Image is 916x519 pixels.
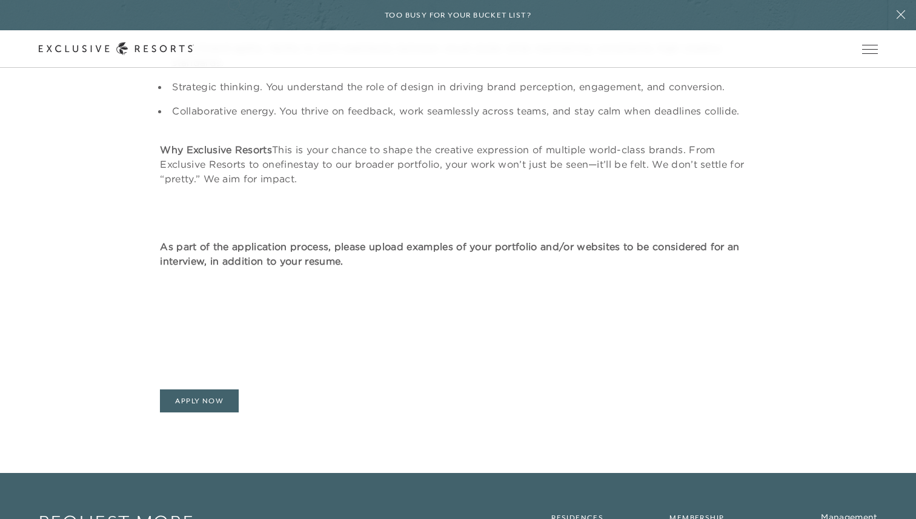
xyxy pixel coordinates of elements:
[160,142,755,186] p: This is your chance to shape the creative expression of multiple world-class brands. From Exclusi...
[160,144,272,156] strong: Why Exclusive Resorts
[862,45,878,53] button: Open navigation
[168,79,756,94] li: Strategic thinking. You understand the role of design in driving brand perception, engagement, an...
[160,240,739,267] strong: As part of the application process, please upload examples of your portfolio and/or websites to b...
[904,507,916,519] iframe: Qualified Messenger
[385,10,531,21] h6: Too busy for your bucket list?
[160,389,239,412] a: Apply Now
[168,104,756,118] li: Collaborative energy. You thrive on feedback, work seamlessly across teams, and stay calm when de...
